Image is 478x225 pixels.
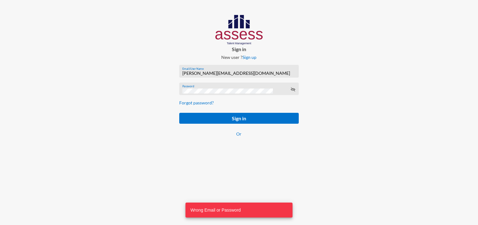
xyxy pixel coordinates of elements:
[179,100,214,105] a: Forgot password?
[174,55,304,60] p: New user ?
[179,113,299,124] button: Sign in
[174,46,304,52] p: Sign in
[179,131,299,136] p: Or
[215,15,263,45] img: AssessLogoo.svg
[242,55,256,60] a: Sign up
[182,71,295,76] input: Email/User Name
[190,207,241,213] span: Wrong Email or Password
